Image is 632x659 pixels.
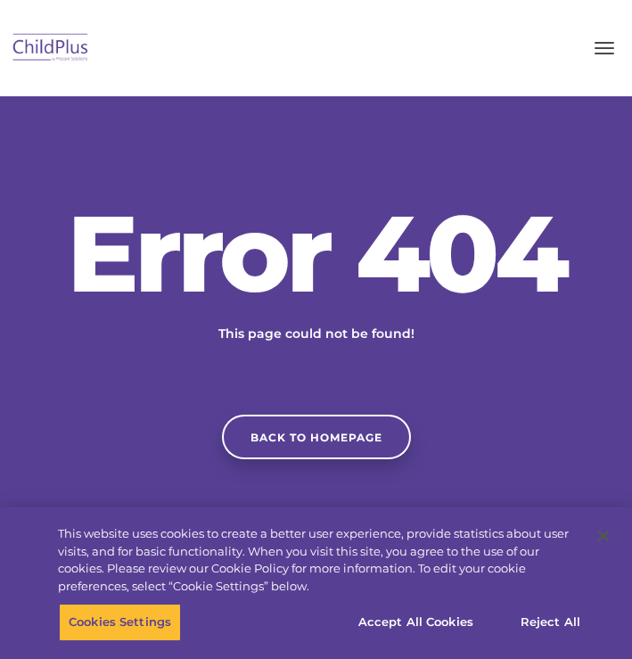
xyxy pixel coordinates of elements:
button: Reject All [495,604,606,641]
h2: Error 404 [49,200,584,307]
p: This page could not be found! [129,325,504,343]
button: Accept All Cookies [349,604,483,641]
button: Cookies Settings [59,604,181,641]
img: ChildPlus by Procare Solutions [9,28,93,70]
div: This website uses cookies to create a better user experience, provide statistics about user visit... [58,525,587,595]
button: Close [584,516,623,556]
a: Back to homepage [222,415,411,459]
